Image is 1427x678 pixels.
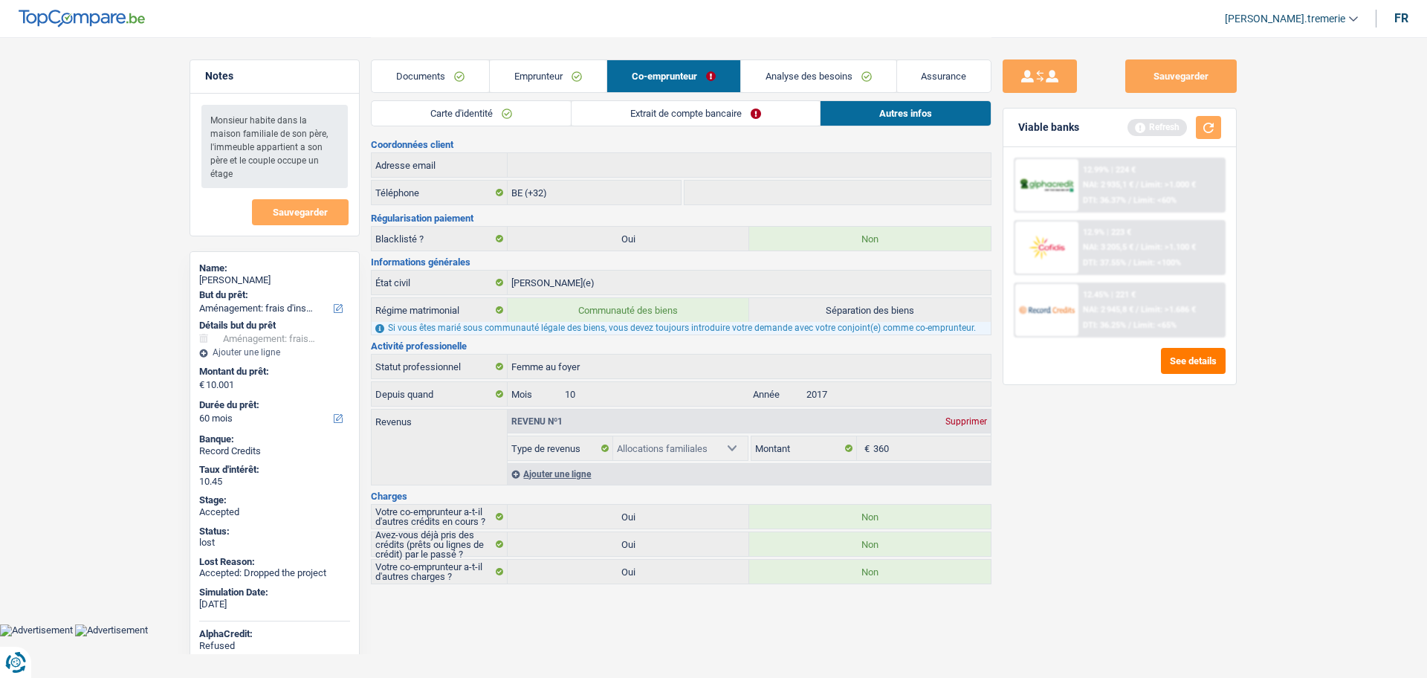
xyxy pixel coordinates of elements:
[749,382,802,406] label: Année
[508,298,749,322] label: Communauté des biens
[607,60,740,92] a: Co-emprunteur
[1083,258,1126,268] span: DTI: 37.55%
[1083,242,1133,252] span: NAI: 3 205,5 €
[372,410,507,427] label: Revenus
[1133,196,1177,205] span: Limit: <60%
[1136,305,1139,314] span: /
[372,532,508,556] label: Avez-vous déjà pris des crédits (prêts ou lignes de crédit) par le passé ?
[372,227,508,251] label: Blacklisté ?
[508,417,566,426] div: Revenu nº1
[199,556,350,568] div: Lost Reason:
[199,506,350,518] div: Accepted
[205,70,344,83] h5: Notes
[199,464,350,476] div: Taux d'intérêt:
[1083,305,1133,314] span: NAI: 2 945,8 €
[371,140,991,149] h3: Coordonnées client
[371,491,991,501] h3: Charges
[508,227,749,251] label: Oui
[1141,242,1196,252] span: Limit: >1.100 €
[372,101,571,126] a: Carte d'identité
[1128,320,1131,330] span: /
[1083,320,1126,330] span: DTI: 36.25%
[1136,242,1139,252] span: /
[199,526,350,537] div: Status:
[508,505,749,529] label: Oui
[749,532,991,556] label: Non
[572,101,820,126] a: Extrait de compte bancaire
[199,399,347,411] label: Durée du prêt:
[897,60,991,92] a: Assurance
[1394,11,1408,25] div: fr
[372,271,508,294] label: État civil
[372,382,508,406] label: Depuis quand
[561,382,749,406] input: MM
[1127,119,1187,135] div: Refresh
[199,628,350,640] div: AlphaCredit:
[371,341,991,351] h3: Activité professionelle
[1083,227,1131,237] div: 12.9% | 223 €
[199,445,350,457] div: Record Credits
[273,207,328,217] span: Sauvegarder
[749,227,991,251] label: Non
[199,289,347,301] label: But du prêt:
[199,347,350,358] div: Ajouter une ligne
[199,433,350,445] div: Banque:
[803,382,991,406] input: AAAA
[199,262,350,274] div: Name:
[1019,177,1074,194] img: AlphaCredit
[1141,180,1196,190] span: Limit: >1.000 €
[749,298,991,322] label: Séparation des biens
[1083,165,1136,175] div: 12.99% | 224 €
[1136,180,1139,190] span: /
[1128,258,1131,268] span: /
[942,417,991,426] div: Supprimer
[1019,233,1074,261] img: Cofidis
[1213,7,1358,31] a: [PERSON_NAME].tremerie
[857,436,873,460] span: €
[1083,196,1126,205] span: DTI: 36.37%
[372,153,508,177] label: Adresse email
[199,476,350,488] div: 10.45
[508,532,749,556] label: Oui
[821,101,991,126] a: Autres infos
[199,494,350,506] div: Stage:
[1125,59,1237,93] button: Sauvegarder
[1018,121,1079,134] div: Viable banks
[751,436,857,460] label: Montant
[1128,196,1131,205] span: /
[199,567,350,579] div: Accepted: Dropped the project
[1141,305,1196,314] span: Limit: >1.686 €
[1133,320,1177,330] span: Limit: <65%
[1019,296,1074,323] img: Record Credits
[372,298,508,322] label: Régime matrimonial
[199,366,347,378] label: Montant du prêt:
[741,60,896,92] a: Analyse des besoins
[199,379,204,391] span: €
[199,537,350,549] div: lost
[1161,348,1226,374] button: See details
[371,213,991,223] h3: Régularisation paiement
[199,640,350,652] div: Refused
[371,257,991,267] h3: Informations générales
[1083,180,1133,190] span: NAI: 2 935,1 €
[749,560,991,584] label: Non
[372,505,508,529] label: Votre co-emprunteur a-t-il d'autres crédits en cours ?
[1225,13,1345,25] span: [PERSON_NAME].tremerie
[508,436,613,460] label: Type de revenus
[372,355,508,378] label: Statut professionnel
[372,322,991,335] div: Si vous êtes marié sous communauté légale des biens, vous devez toujours introduire votre demande...
[372,560,508,584] label: Votre co-emprunteur a-t-il d'autres charges ?
[199,274,350,286] div: [PERSON_NAME]
[372,181,508,204] label: Téléphone
[685,181,991,204] input: 242627
[252,199,349,225] button: Sauvegarder
[372,60,489,92] a: Documents
[508,560,749,584] label: Oui
[1133,258,1181,268] span: Limit: <100%
[508,382,560,406] label: Mois
[490,60,606,92] a: Emprunteur
[749,505,991,529] label: Non
[19,10,145,28] img: TopCompare Logo
[199,598,350,610] div: [DATE]
[75,624,148,636] img: Advertisement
